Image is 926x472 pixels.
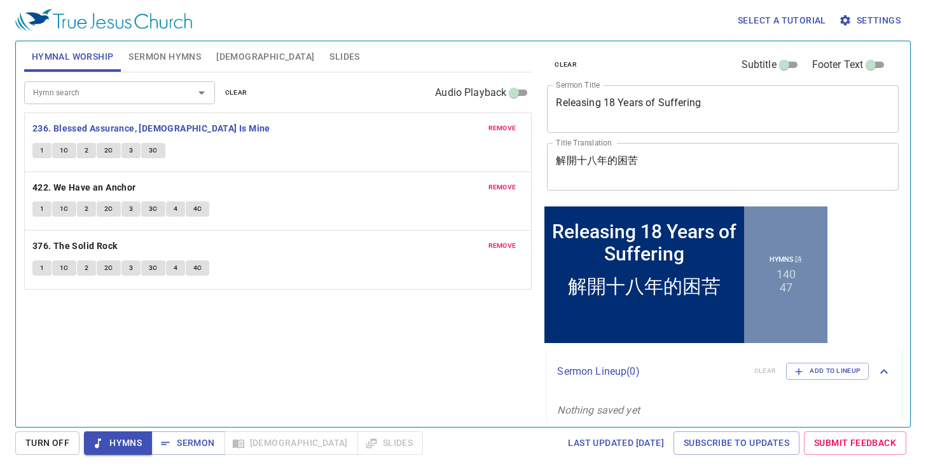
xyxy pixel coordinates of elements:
span: Subscribe to Updates [684,435,789,451]
div: Sermon Lineup(0)clearAdd to Lineup [547,350,902,392]
button: 3C [141,201,165,217]
span: 1 [40,145,44,156]
span: 3C [149,203,158,215]
span: 2C [104,262,113,274]
iframe: from-child [542,204,830,346]
span: 2 [85,203,88,215]
button: 3 [121,201,141,217]
span: 1 [40,203,44,215]
span: clear [555,59,577,71]
span: Turn Off [25,435,69,451]
button: 376. The Solid Rock [32,238,120,254]
textarea: 解開十八年的困苦 [556,154,890,179]
b: 236. Blessed Assurance, [DEMOGRAPHIC_DATA] Is Mine [32,121,270,137]
button: 3 [121,260,141,276]
button: 2 [77,260,96,276]
span: remove [488,123,516,134]
a: Last updated [DATE] [563,431,669,455]
span: 4 [174,203,177,215]
span: 1C [60,203,69,215]
span: Select a tutorial [738,13,826,29]
button: 4 [166,201,185,217]
button: 2 [77,201,96,217]
b: 422. We Have an Anchor [32,180,136,196]
button: 4C [186,260,210,276]
button: Open [193,84,211,102]
button: 3C [141,260,165,276]
span: Sermon Hymns [128,49,201,65]
button: 2C [97,201,121,217]
span: remove [488,240,516,252]
button: 422. We Have an Anchor [32,180,138,196]
button: 2 [77,143,96,158]
button: clear [218,85,255,100]
button: 4C [186,201,210,217]
span: 3 [129,203,133,215]
textarea: Releasing 18 Years of Suffering [556,97,890,121]
button: Add to Lineup [786,363,869,379]
span: 1 [40,262,44,274]
button: 1C [52,201,76,217]
span: Subtitle [742,57,777,72]
button: Select a tutorial [733,9,831,32]
button: Turn Off [15,431,79,455]
img: True Jesus Church [15,9,192,32]
span: 2 [85,262,88,274]
span: Settings [841,13,901,29]
span: 3 [129,262,133,274]
span: 2C [104,145,113,156]
button: 3 [121,143,141,158]
button: 1 [32,143,52,158]
button: 1C [52,143,76,158]
button: 2C [97,143,121,158]
span: 4C [193,262,202,274]
span: 4 [174,262,177,274]
span: clear [225,87,247,98]
span: Slides [329,49,359,65]
button: Hymns [84,431,152,455]
span: Add to Lineup [794,365,860,377]
span: 3C [149,145,158,156]
button: Sermon [151,431,225,455]
span: 4C [193,203,202,215]
button: 2C [97,260,121,276]
span: 2 [85,145,88,156]
span: remove [488,182,516,193]
button: 1 [32,260,52,276]
span: 3 [129,145,133,156]
button: 3C [141,143,165,158]
span: Hymns [94,435,142,451]
span: Last updated [DATE] [568,435,664,451]
button: 236. Blessed Assurance, [DEMOGRAPHIC_DATA] Is Mine [32,121,272,137]
span: Audio Playback [435,85,506,100]
span: 3C [149,262,158,274]
span: 2C [104,203,113,215]
span: 1C [60,145,69,156]
button: Settings [836,9,906,32]
button: 1C [52,260,76,276]
a: Subscribe to Updates [674,431,799,455]
a: Submit Feedback [804,431,906,455]
button: 4 [166,260,185,276]
button: remove [481,180,524,195]
p: Sermon Lineup ( 0 ) [557,364,743,379]
button: clear [547,57,584,72]
b: 376. The Solid Rock [32,238,118,254]
span: [DEMOGRAPHIC_DATA] [216,49,314,65]
button: 1 [32,201,52,217]
i: Nothing saved yet [557,404,640,416]
span: Submit Feedback [814,435,896,451]
button: remove [481,238,524,253]
span: Hymnal Worship [32,49,114,65]
span: Footer Text [812,57,864,72]
span: Sermon [162,435,214,451]
span: 1C [60,262,69,274]
button: remove [481,121,524,136]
